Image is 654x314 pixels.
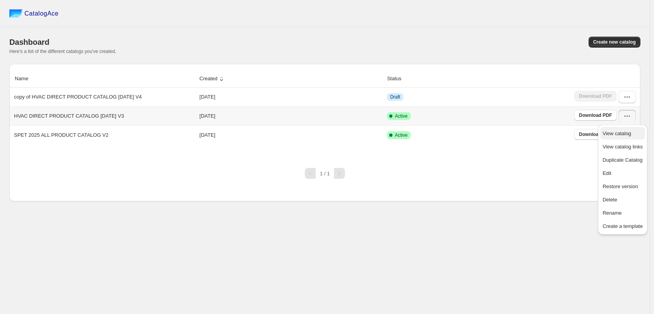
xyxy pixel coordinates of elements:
[579,131,612,138] span: Download PDF
[197,88,385,106] td: [DATE]
[603,197,617,203] span: Delete
[603,183,638,189] span: Restore version
[197,106,385,125] td: [DATE]
[603,144,643,150] span: View catalog links
[386,71,410,86] button: Status
[9,9,23,18] img: catalog ace
[320,171,330,176] span: 1 / 1
[603,223,643,229] span: Create a template
[603,170,611,176] span: Edit
[593,39,636,45] span: Create new catalog
[395,132,408,138] span: Active
[589,37,640,48] button: Create new catalog
[14,93,142,101] p: copy of HVAC DIRECT PRODUCT CATALOG [DATE] V4
[25,10,59,18] span: CatalogAce
[574,129,617,140] a: Download PDF
[390,94,400,100] span: Draft
[9,38,49,46] span: Dashboard
[198,71,226,86] button: Created
[14,71,37,86] button: Name
[603,157,643,163] span: Duplicate Catalog
[9,49,116,54] span: Here's a list of the different catalogs you've created.
[197,125,385,145] td: [DATE]
[603,131,631,136] span: View catalog
[579,112,612,118] span: Download PDF
[14,131,109,139] p: SPET 2025 ALL PRODUCT CATALOG V2
[14,112,124,120] p: HVAC DIRECT PRODUCT CATALOG [DATE] V3
[395,113,408,119] span: Active
[603,210,622,216] span: Rename
[574,110,617,121] a: Download PDF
